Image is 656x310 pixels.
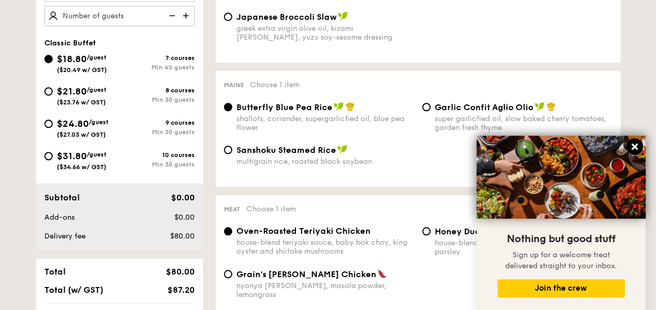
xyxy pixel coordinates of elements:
img: icon-vegan.f8ff3823.svg [333,102,344,111]
input: Sanshoku Steamed Ricemultigrain rice, roasted black soybean [224,146,232,154]
div: 7 courses [120,54,195,62]
img: DSC07876-Edit02-Large.jpeg [476,136,646,219]
span: Subtotal [44,193,80,202]
input: Number of guests [44,6,195,26]
img: icon-chef-hat.a58ddaea.svg [546,102,556,111]
div: 9 courses [120,119,195,126]
span: Delivery fee [44,232,86,241]
input: Japanese Broccoli Slawgreek extra virgin olive oil, kizami [PERSON_NAME], yuzu soy-sesame dressing [224,13,232,21]
input: Garlic Confit Aglio Oliosuper garlicfied oil, slow baked cherry tomatoes, garden fresh thyme [422,103,431,111]
input: $21.80/guest($23.76 w/ GST)8 coursesMin 30 guests [44,87,53,96]
span: $87.20 [167,285,194,295]
span: $0.00 [174,213,194,222]
span: Add-ons [44,213,75,222]
div: Min 40 guests [120,64,195,71]
span: Grain's [PERSON_NAME] Chicken [236,269,376,279]
div: greek extra virgin olive oil, kizami [PERSON_NAME], yuzu soy-sesame dressing [236,24,414,42]
div: nyonya [PERSON_NAME], masala powder, lemongrass [236,281,414,299]
span: Classic Buffet [44,39,96,47]
input: Grain's [PERSON_NAME] Chickennyonya [PERSON_NAME], masala powder, lemongrass [224,270,232,278]
span: Choose 1 item [246,205,296,213]
span: Choose 1 item [250,80,300,89]
span: Sanshoku Steamed Rice [236,145,336,155]
div: 8 courses [120,87,195,94]
span: Oven-Roasted Teriyaki Chicken [236,226,371,236]
img: icon-add.58712e84.svg [179,6,195,26]
span: $80.00 [165,267,194,277]
span: $24.80 [57,118,89,129]
span: ($27.03 w/ GST) [57,131,106,138]
input: Honey Duo Mustard Chickenhouse-blend mustard, maple soy baked potato, parsley [422,227,431,235]
span: Total (w/ GST) [44,285,103,295]
span: $0.00 [171,193,194,202]
div: multigrain rice, roasted black soybean [236,157,414,166]
img: icon-vegan.f8ff3823.svg [338,11,348,21]
span: $21.80 [57,86,87,97]
span: Nothing but good stuff [507,233,615,245]
div: Min 30 guests [120,128,195,136]
button: Close [626,138,643,155]
span: ($23.76 w/ GST) [57,99,106,106]
div: Min 30 guests [120,96,195,103]
span: Butterfly Blue Pea Rice [236,102,332,112]
input: Oven-Roasted Teriyaki Chickenhouse-blend teriyaki sauce, baby bok choy, king oyster and shiitake ... [224,227,232,235]
div: shallots, coriander, supergarlicfied oil, blue pea flower [236,114,414,132]
span: $80.00 [170,232,194,241]
span: $31.80 [57,150,87,162]
div: super garlicfied oil, slow baked cherry tomatoes, garden fresh thyme [435,114,612,132]
img: icon-vegan.f8ff3823.svg [337,145,348,154]
span: Garlic Confit Aglio Olio [435,102,533,112]
span: /guest [87,86,106,93]
span: Mains [224,81,244,89]
span: /guest [87,54,106,61]
span: Japanese Broccoli Slaw [236,12,337,22]
div: 10 courses [120,151,195,159]
input: $24.80/guest($27.03 w/ GST)9 coursesMin 30 guests [44,120,53,128]
span: $18.80 [57,53,87,65]
button: Join the crew [497,279,625,297]
div: Min 30 guests [120,161,195,168]
input: $31.80/guest($34.66 w/ GST)10 coursesMin 30 guests [44,152,53,160]
div: house-blend teriyaki sauce, baby bok choy, king oyster and shiitake mushrooms [236,238,414,256]
img: icon-chef-hat.a58ddaea.svg [345,102,355,111]
span: Total [44,267,66,277]
input: Butterfly Blue Pea Riceshallots, coriander, supergarlicfied oil, blue pea flower [224,103,232,111]
span: Honey Duo Mustard Chicken [435,226,554,236]
span: Meat [224,206,240,213]
span: ($34.66 w/ GST) [57,163,106,171]
span: ($20.49 w/ GST) [57,66,107,74]
span: Sign up for a welcome treat delivered straight to your inbox. [505,251,617,270]
input: $18.80/guest($20.49 w/ GST)7 coursesMin 40 guests [44,55,53,63]
div: house-blend mustard, maple soy baked potato, parsley [435,239,612,256]
span: /guest [87,151,106,158]
span: /guest [89,118,109,126]
img: icon-reduce.1d2dbef1.svg [163,6,179,26]
img: icon-spicy.37a8142b.svg [377,269,387,278]
img: icon-vegan.f8ff3823.svg [534,102,545,111]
